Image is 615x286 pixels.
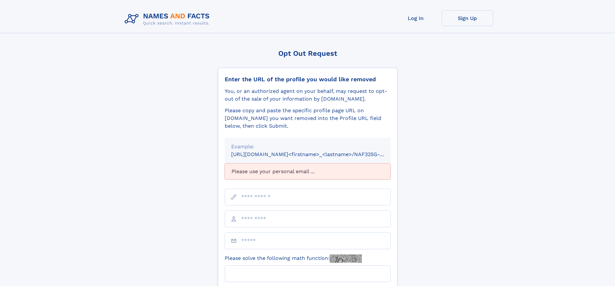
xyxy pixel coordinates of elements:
div: Please copy and paste the specific profile page URL on [DOMAIN_NAME] you want removed into the Pr... [225,107,391,130]
img: Logo Names and Facts [122,10,215,28]
small: [URL][DOMAIN_NAME]<firstname>_<lastname>/NAF325G-xxxxxxxx [231,151,403,157]
div: Opt Out Request [218,49,397,57]
a: Log In [390,10,442,26]
div: Example: [231,143,384,151]
div: Enter the URL of the profile you would like removed [225,76,391,83]
a: Sign Up [442,10,493,26]
div: Please use your personal email ... [225,163,391,180]
label: Please solve the following math function: [225,254,362,263]
div: You, or an authorized agent on your behalf, may request to opt-out of the sale of your informatio... [225,87,391,103]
